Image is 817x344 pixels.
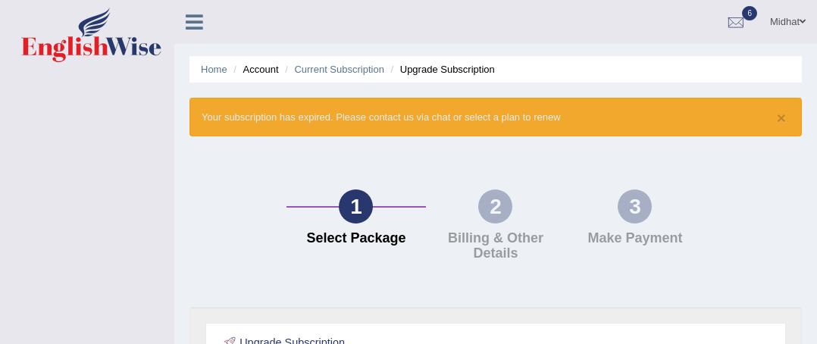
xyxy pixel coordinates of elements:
div: 2 [478,189,512,224]
div: 1 [339,189,373,224]
div: Your subscription has expired. Please contact us via chat or select a plan to renew [189,98,802,136]
h4: Billing & Other Details [434,231,558,261]
a: Home [201,64,227,75]
span: 6 [742,6,757,20]
button: × [777,110,786,126]
h4: Select Package [294,231,418,246]
h4: Make Payment [573,231,697,246]
a: Current Subscription [294,64,384,75]
li: Upgrade Subscription [387,62,495,77]
div: 3 [618,189,652,224]
li: Account [230,62,278,77]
